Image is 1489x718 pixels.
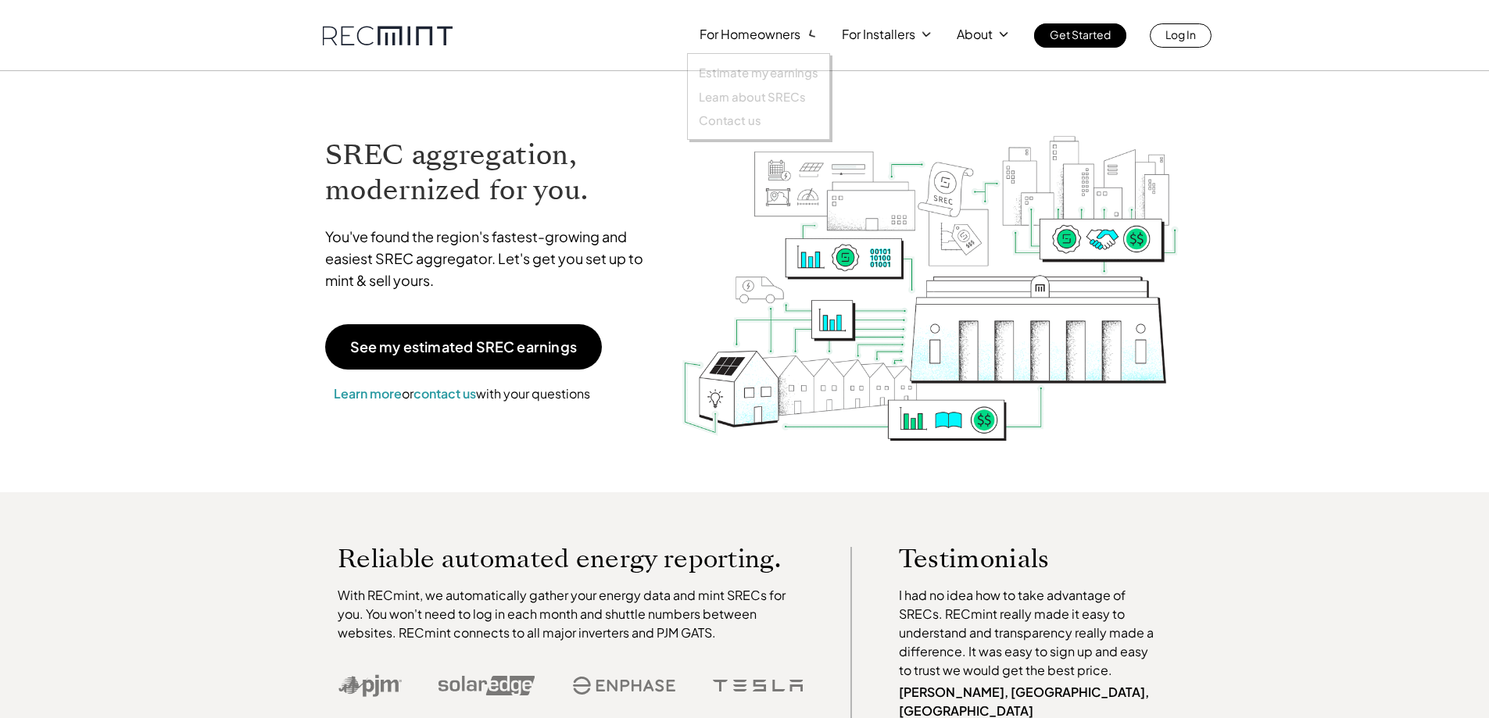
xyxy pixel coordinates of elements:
[899,586,1161,680] p: I had no idea how to take advantage of SRECs. RECmint really made it easy to understand and trans...
[325,384,599,404] p: or with your questions
[350,340,577,354] p: See my estimated SREC earnings
[334,385,402,402] a: Learn more
[1150,23,1212,48] a: Log In
[1165,23,1196,45] p: Log In
[325,138,658,208] h1: SREC aggregation, modernized for you.
[413,385,476,402] a: contact us
[338,547,804,570] p: Reliable automated energy reporting.
[338,586,804,642] p: With RECmint, we automatically gather your energy data and mint SRECs for you. You won't need to ...
[325,324,602,370] a: See my estimated SREC earnings
[899,547,1132,570] p: Testimonials
[700,23,800,45] p: For Homeowners
[1050,23,1111,45] p: Get Started
[957,23,993,45] p: About
[325,226,658,291] p: You've found the region's fastest-growing and easiest SREC aggregator. Let's get you set up to mi...
[842,23,915,45] p: For Installers
[1034,23,1126,48] a: Get Started
[681,95,1179,445] img: RECmint value cycle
